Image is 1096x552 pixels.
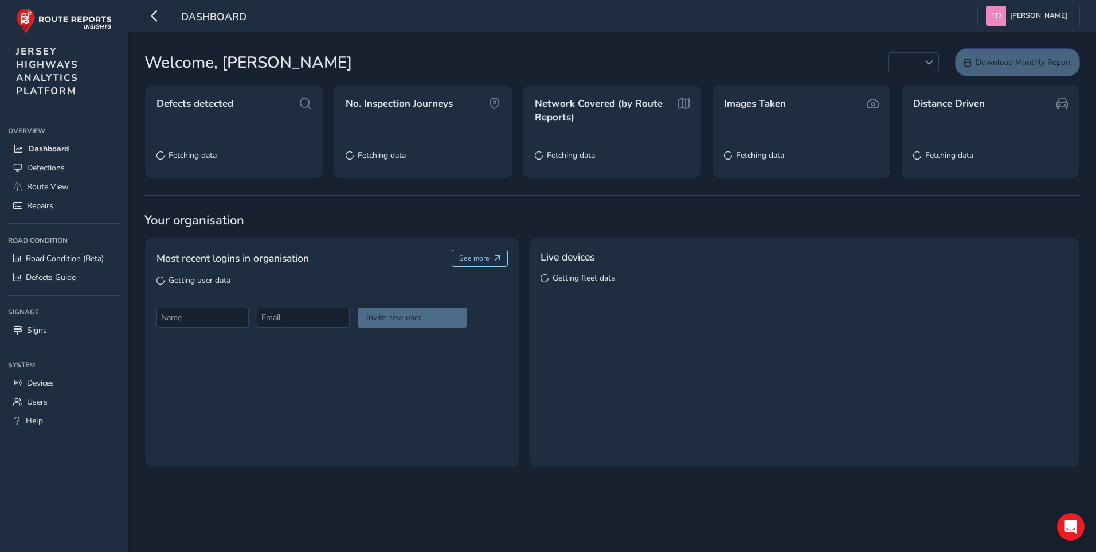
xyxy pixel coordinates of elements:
a: Defects Guide [8,268,120,287]
span: Defects Guide [26,272,76,283]
span: Welcome, [PERSON_NAME] [144,50,352,75]
img: rr logo [16,8,112,34]
span: See more [459,254,490,263]
a: Road Condition (Beta) [8,249,120,268]
span: Fetching data [169,150,217,161]
a: Dashboard [8,139,120,158]
span: Your organisation [144,212,1080,229]
div: System [8,356,120,374]
span: Dashboard [28,143,69,154]
img: diamond-layout [986,6,1006,26]
span: Users [27,396,48,407]
span: Repairs [27,200,53,211]
span: Signs [27,325,47,336]
input: Email [257,308,349,328]
span: Detections [27,162,65,173]
span: Devices [27,378,54,388]
div: Signage [8,304,120,321]
input: Name [156,308,249,328]
a: Devices [8,374,120,392]
span: Route View [27,181,69,192]
a: Repairs [8,196,120,215]
span: Fetching data [736,150,784,161]
a: Route View [8,177,120,196]
span: Fetching data [358,150,406,161]
span: Network Covered (by Route Reports) [535,97,674,124]
span: Fetching data [547,150,595,161]
span: Road Condition (Beta) [26,253,104,264]
a: Help [8,411,120,430]
div: Open Intercom Messenger [1057,513,1085,541]
span: Images Taken [724,97,786,111]
span: Distance Driven [913,97,985,111]
span: Most recent logins in organisation [156,251,309,266]
a: Users [8,392,120,411]
div: Road Condition [8,232,120,249]
span: Fetching data [925,150,973,161]
span: Getting user data [169,275,230,286]
span: No. Inspection Journeys [346,97,453,111]
span: JERSEY HIGHWAYS ANALYTICS PLATFORM [16,45,79,98]
span: Dashboard [181,10,246,26]
a: Signs [8,321,120,340]
button: See more [452,250,508,267]
span: Live devices [541,250,594,265]
a: Detections [8,158,120,177]
button: [PERSON_NAME] [986,6,1071,26]
div: Overview [8,122,120,139]
span: Getting fleet data [553,273,615,283]
span: Defects detected [156,97,233,111]
span: [PERSON_NAME] [1010,6,1067,26]
span: Help [26,415,43,426]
